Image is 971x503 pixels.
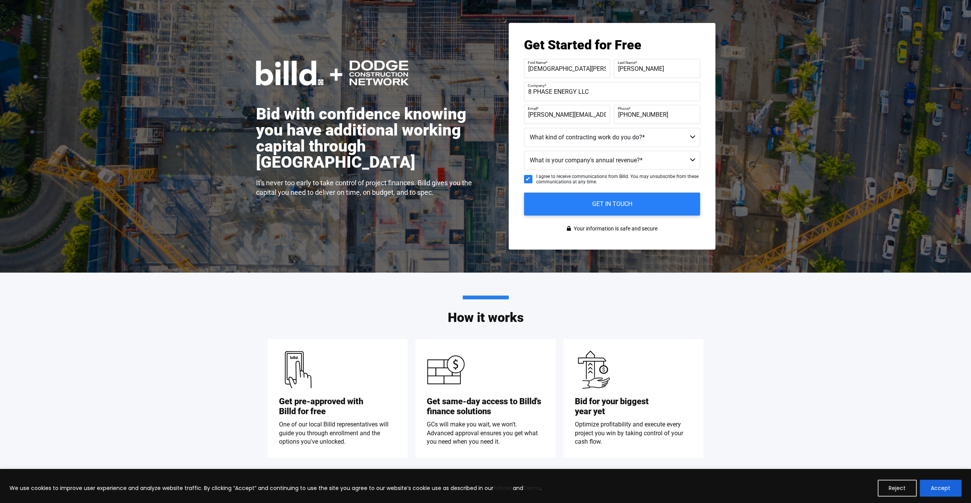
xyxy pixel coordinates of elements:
span: I agree to receive communications from Billd. You may unsubscribe from these communications at an... [536,174,700,185]
p: Bid for your biggest year yet [575,397,649,417]
h4: It's never too early to take control of project finances. Billd gives you the capital you need to... [256,178,486,197]
button: Reject [878,480,917,496]
h2: How it works [448,296,524,324]
a: Policies [493,484,513,492]
span: Company [528,83,545,88]
p: GCs will make you wait, we won't. Advanced approval ensures you get what you need when you need it. [427,420,544,446]
span: Your information is safe and secure [572,223,658,234]
input: GET IN TOUCH [524,193,700,216]
p: Get pre-approved with Billd for free [279,397,363,417]
h1: Bid with confidence knowing you have additional working capital through [GEOGRAPHIC_DATA] [256,106,486,170]
h3: Get Started for Free [524,38,700,51]
input: I agree to receive communications from Billd. You may unsubscribe from these communications at an... [524,175,532,183]
a: Terms [523,484,540,492]
span: Phone [618,106,629,111]
p: Optimize profitability and execute every project you win by taking control of your cash flow. [575,420,692,446]
p: One of our local Billd representatives will guide you through enrollment and the options you've u... [279,420,397,446]
button: Accept [920,480,961,496]
p: Get same-day access to Billd's finance solutions [427,397,544,417]
span: Email [528,106,537,111]
span: Last Name [618,60,635,65]
p: We use cookies to improve user experience and analyze website traffic. By clicking “Accept” and c... [10,483,542,493]
span: First Name [528,60,546,65]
